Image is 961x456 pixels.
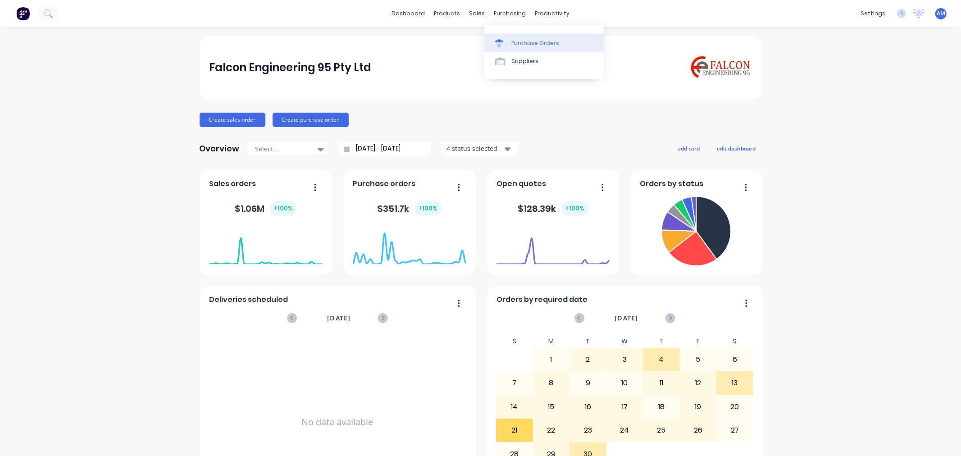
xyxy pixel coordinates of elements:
[533,419,569,442] div: 22
[643,335,680,348] div: T
[607,372,643,394] div: 10
[442,142,518,155] button: 4 status selected
[327,313,351,323] span: [DATE]
[496,178,546,189] span: Open quotes
[511,57,538,65] div: Suppliers
[717,372,753,394] div: 13
[643,396,679,418] div: 18
[496,419,533,442] div: 21
[533,348,569,371] div: 1
[643,419,679,442] div: 25
[640,178,703,189] span: Orders by status
[680,396,716,418] div: 19
[643,348,679,371] div: 4
[209,59,371,77] div: Falcon Engineering 95 Pty Ltd
[680,372,716,394] div: 12
[716,335,753,348] div: S
[607,348,643,371] div: 3
[680,419,716,442] div: 26
[717,419,753,442] div: 27
[562,201,588,216] div: + 100 %
[717,396,753,418] div: 20
[518,201,588,216] div: $ 128.39k
[496,372,533,394] div: 7
[378,201,442,216] div: $ 351.7k
[200,140,240,158] div: Overview
[511,39,559,47] div: Purchase Orders
[689,55,752,80] img: Falcon Engineering 95 Pty Ltd
[200,113,265,127] button: Create sales order
[484,34,604,52] a: Purchase Orders
[680,348,716,371] div: 5
[209,178,256,189] span: Sales orders
[569,335,606,348] div: T
[856,7,890,20] div: settings
[937,9,945,18] span: AM
[533,335,570,348] div: M
[387,7,429,20] a: dashboard
[16,7,30,20] img: Factory
[533,372,569,394] div: 8
[717,348,753,371] div: 6
[270,201,296,216] div: + 100 %
[429,7,465,20] div: products
[643,372,679,394] div: 11
[711,142,762,154] button: edit dashboard
[496,396,533,418] div: 14
[530,7,574,20] div: productivity
[570,348,606,371] div: 2
[570,372,606,394] div: 9
[672,142,706,154] button: add card
[615,313,638,323] span: [DATE]
[607,396,643,418] div: 17
[680,335,717,348] div: F
[533,396,569,418] div: 15
[353,178,415,189] span: Purchase orders
[273,113,349,127] button: Create purchase order
[484,52,604,70] a: Suppliers
[235,201,296,216] div: $ 1.06M
[446,144,503,153] div: 4 status selected
[570,419,606,442] div: 23
[570,396,606,418] div: 16
[496,335,533,348] div: S
[606,335,643,348] div: W
[607,419,643,442] div: 24
[465,7,489,20] div: sales
[489,7,530,20] div: purchasing
[415,201,442,216] div: + 100 %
